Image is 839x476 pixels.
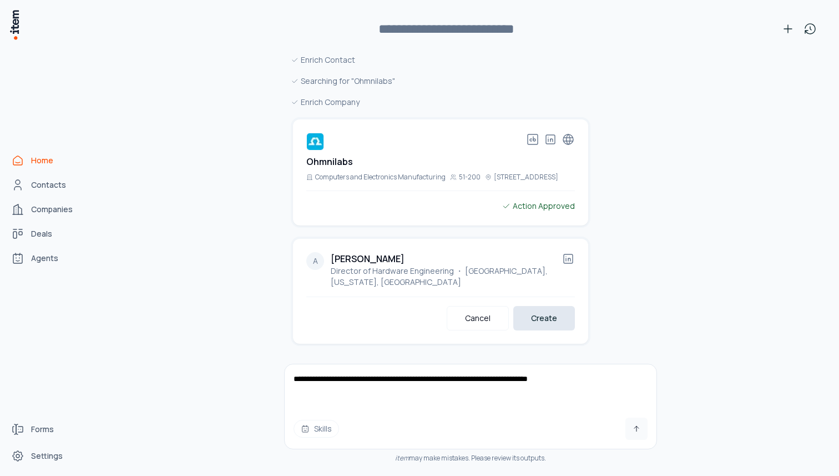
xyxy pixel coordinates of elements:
[625,418,648,440] button: Send message
[7,198,91,221] a: Companies
[291,96,590,108] div: Enrich Company
[7,445,91,467] a: Settings
[7,174,91,196] a: Contacts
[799,18,821,40] button: View history
[314,423,332,434] span: Skills
[31,179,66,191] span: Contacts
[31,253,58,264] span: Agents
[306,155,353,168] h2: Ohmnilabs
[777,18,799,40] button: New conversation
[7,418,91,440] a: Forms
[294,420,339,438] button: Skills
[306,252,324,270] div: A
[7,223,91,245] a: deals
[447,306,509,330] button: Cancel
[291,75,590,87] div: Searching for "Ohmnilabs"
[315,173,446,182] p: Computers and Electronics Manufacturing
[494,173,558,182] p: [STREET_ADDRESS]
[331,265,562,288] p: Director of Hardware Engineering ・ [GEOGRAPHIC_DATA], [US_STATE], [GEOGRAPHIC_DATA]
[7,247,91,269] a: Agents
[291,54,590,66] div: Enrich Contact
[306,133,324,151] img: Ohmnilabs
[31,228,52,239] span: Deals
[9,9,20,41] img: Item Brain Logo
[31,450,63,462] span: Settings
[513,306,575,330] button: Create
[31,424,54,435] span: Forms
[7,149,91,172] a: Home
[395,453,409,463] i: item
[459,173,481,182] p: 51-200
[331,252,405,265] h2: [PERSON_NAME]
[31,155,53,166] span: Home
[502,200,575,212] div: Action Approved
[284,454,657,463] div: may make mistakes. Please review its outputs.
[31,204,73,215] span: Companies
